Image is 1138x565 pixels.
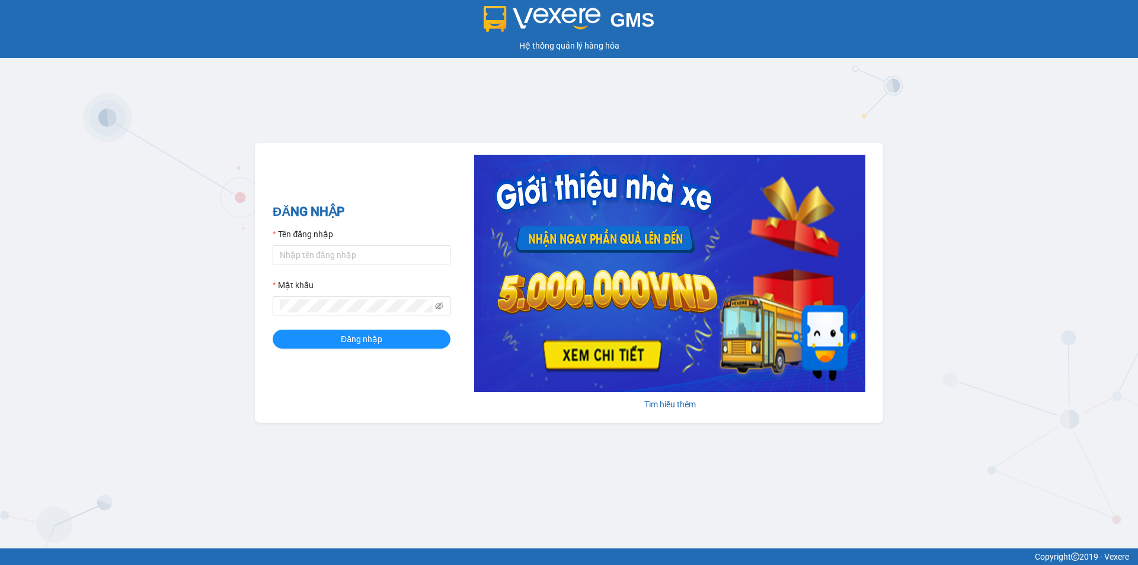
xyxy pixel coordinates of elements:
span: Đăng nhập [341,333,382,346]
span: GMS [610,9,654,31]
button: Đăng nhập [273,330,450,349]
div: Tìm hiểu thêm [474,398,865,411]
input: Tên đăng nhập [273,245,450,264]
span: copyright [1071,553,1079,561]
div: Hệ thống quản lý hàng hóa [3,39,1135,52]
label: Tên đăng nhập [273,228,333,241]
input: Mật khẩu [280,299,433,312]
a: GMS [484,18,655,27]
img: banner-0 [474,155,865,392]
label: Mật khẩu [273,279,314,292]
img: logo 2 [484,6,601,32]
div: Copyright 2019 - Vexere [9,550,1129,563]
h2: ĐĂNG NHẬP [273,202,450,222]
span: eye-invisible [435,302,443,310]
